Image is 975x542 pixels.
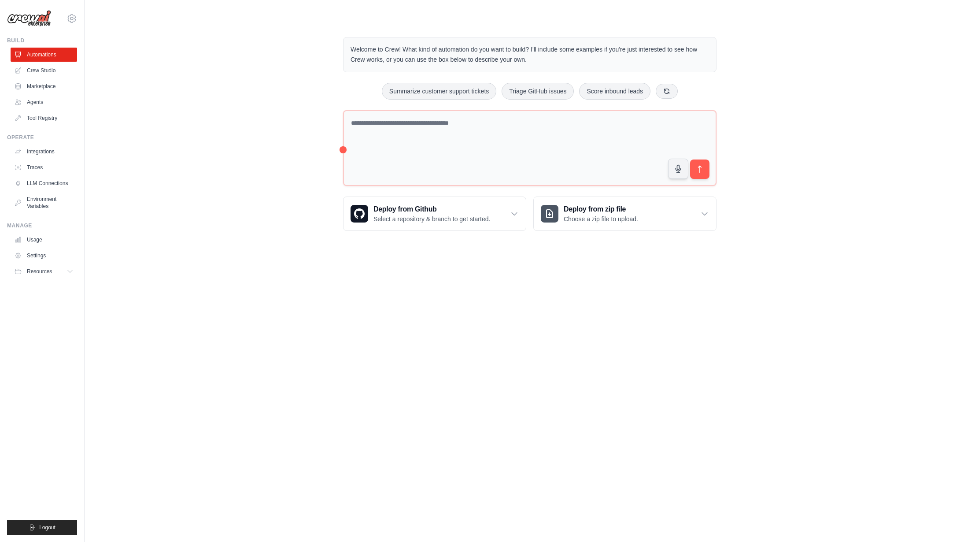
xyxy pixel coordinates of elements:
[11,233,77,247] a: Usage
[351,45,709,65] p: Welcome to Crew! What kind of automation do you want to build? I'll include some examples if you'...
[564,215,638,223] p: Choose a zip file to upload.
[579,83,650,100] button: Score inbound leads
[11,48,77,62] a: Automations
[7,520,77,535] button: Logout
[11,264,77,278] button: Resources
[948,461,955,468] button: Close walkthrough
[373,215,490,223] p: Select a repository & branch to get started.
[373,204,490,215] h3: Deploy from Github
[813,463,831,470] span: Step 1
[502,83,574,100] button: Triage GitHub issues
[11,145,77,159] a: Integrations
[11,63,77,78] a: Crew Studio
[564,204,638,215] h3: Deploy from zip file
[27,268,52,275] span: Resources
[7,10,51,27] img: Logo
[11,111,77,125] a: Tool Registry
[11,192,77,213] a: Environment Variables
[11,249,77,263] a: Settings
[807,488,943,517] p: Describe the automation you want to build, select an example option, or use the microphone to spe...
[382,83,496,100] button: Summarize customer support tickets
[7,222,77,229] div: Manage
[807,473,943,485] h3: Create an automation
[7,134,77,141] div: Operate
[11,95,77,109] a: Agents
[11,79,77,93] a: Marketplace
[7,37,77,44] div: Build
[39,524,55,531] span: Logout
[11,160,77,174] a: Traces
[11,176,77,190] a: LLM Connections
